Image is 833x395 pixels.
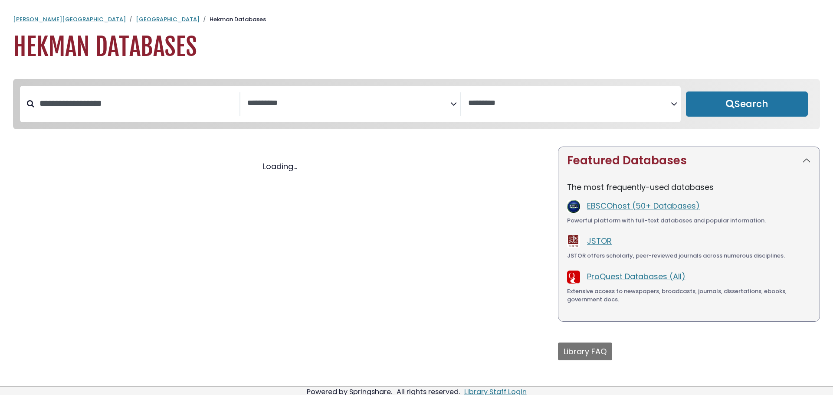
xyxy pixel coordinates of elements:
[13,15,820,24] nav: breadcrumb
[567,287,811,304] div: Extensive access to newspapers, broadcasts, journals, dissertations, ebooks, government docs.
[247,99,450,108] textarea: Search
[567,181,811,193] p: The most frequently-used databases
[567,216,811,225] div: Powerful platform with full-text databases and popular information.
[587,200,700,211] a: EBSCOhost (50+ Databases)
[13,33,820,62] h1: Hekman Databases
[558,147,820,174] button: Featured Databases
[686,91,808,117] button: Submit for Search Results
[567,251,811,260] div: JSTOR offers scholarly, peer-reviewed journals across numerous disciplines.
[34,96,239,111] input: Search database by title or keyword
[587,271,685,282] a: ProQuest Databases (All)
[200,15,266,24] li: Hekman Databases
[13,160,548,172] div: Loading...
[13,79,820,129] nav: Search filters
[558,343,612,360] button: Library FAQ
[468,99,671,108] textarea: Search
[587,235,612,246] a: JSTOR
[13,15,126,23] a: [PERSON_NAME][GEOGRAPHIC_DATA]
[136,15,200,23] a: [GEOGRAPHIC_DATA]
